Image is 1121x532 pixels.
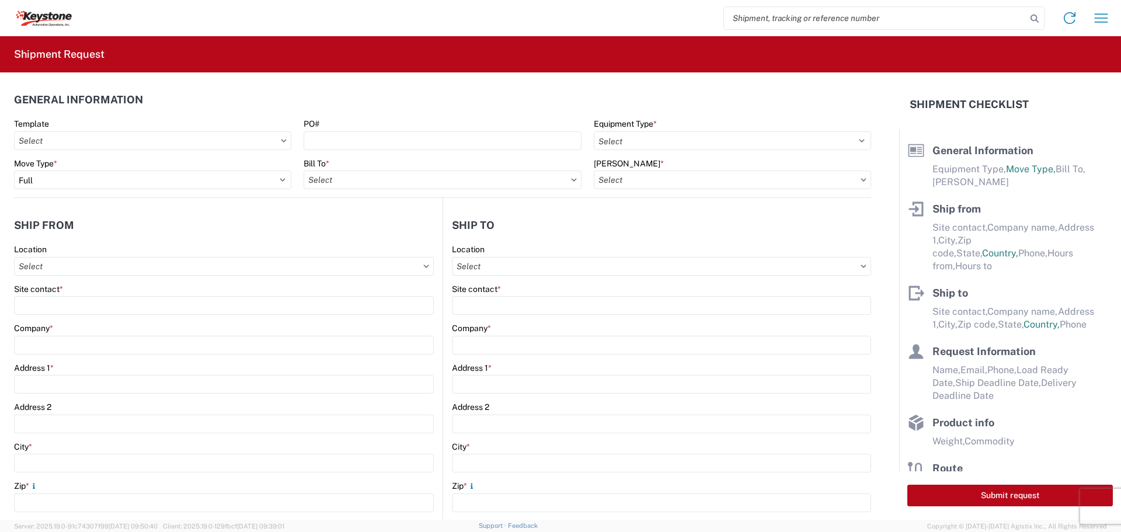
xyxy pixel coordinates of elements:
[932,287,968,299] span: Ship to
[1018,248,1047,259] span: Phone,
[14,441,32,452] label: City
[932,144,1033,157] span: General Information
[998,319,1023,330] span: State,
[14,523,158,530] span: Server: 2025.19.0-91c74307f99
[594,119,657,129] label: Equipment Type
[452,323,491,333] label: Company
[14,131,291,150] input: Select
[955,377,1041,388] span: Ship Deadline Date,
[1023,319,1060,330] span: Country,
[932,436,965,447] span: Weight,
[932,345,1036,357] span: Request Information
[14,323,53,333] label: Company
[910,98,1029,112] h2: Shipment Checklist
[938,235,958,246] span: City,
[452,257,871,276] input: Select
[982,248,1018,259] span: Country,
[960,364,987,375] span: Email,
[907,485,1113,506] button: Submit request
[508,522,538,529] a: Feedback
[958,319,998,330] span: Zip code,
[163,523,284,530] span: Client: 2025.19.0-129fbcf
[956,248,982,259] span: State,
[14,284,63,294] label: Site contact
[965,436,1015,447] span: Commodity
[932,203,981,215] span: Ship from
[14,481,39,491] label: Zip
[1060,319,1087,330] span: Phone
[452,284,501,294] label: Site contact
[304,171,581,189] input: Select
[14,47,105,61] h2: Shipment Request
[987,306,1058,317] span: Company name,
[932,364,960,375] span: Name,
[932,176,1009,187] span: [PERSON_NAME]
[452,363,492,373] label: Address 1
[109,523,158,530] span: [DATE] 09:50:40
[14,244,47,255] label: Location
[594,171,871,189] input: Select
[955,260,992,272] span: Hours to
[1056,164,1085,175] span: Bill To,
[452,402,489,412] label: Address 2
[927,521,1107,531] span: Copyright © [DATE]-[DATE] Agistix Inc., All Rights Reserved
[1006,164,1056,175] span: Move Type,
[932,462,963,474] span: Route
[938,319,958,330] span: City,
[452,244,485,255] label: Location
[14,94,143,106] h2: General Information
[14,119,49,129] label: Template
[14,220,74,231] h2: Ship from
[14,257,434,276] input: Select
[987,364,1016,375] span: Phone,
[14,402,51,412] label: Address 2
[304,119,319,129] label: PO#
[479,522,508,529] a: Support
[594,158,664,169] label: [PERSON_NAME]
[932,222,987,233] span: Site contact,
[932,306,987,317] span: Site contact,
[14,158,57,169] label: Move Type
[452,220,495,231] h2: Ship to
[237,523,284,530] span: [DATE] 09:39:01
[452,441,470,452] label: City
[304,158,329,169] label: Bill To
[724,7,1026,29] input: Shipment, tracking or reference number
[932,164,1006,175] span: Equipment Type,
[14,363,54,373] label: Address 1
[452,481,476,491] label: Zip
[932,416,994,429] span: Product info
[987,222,1058,233] span: Company name,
